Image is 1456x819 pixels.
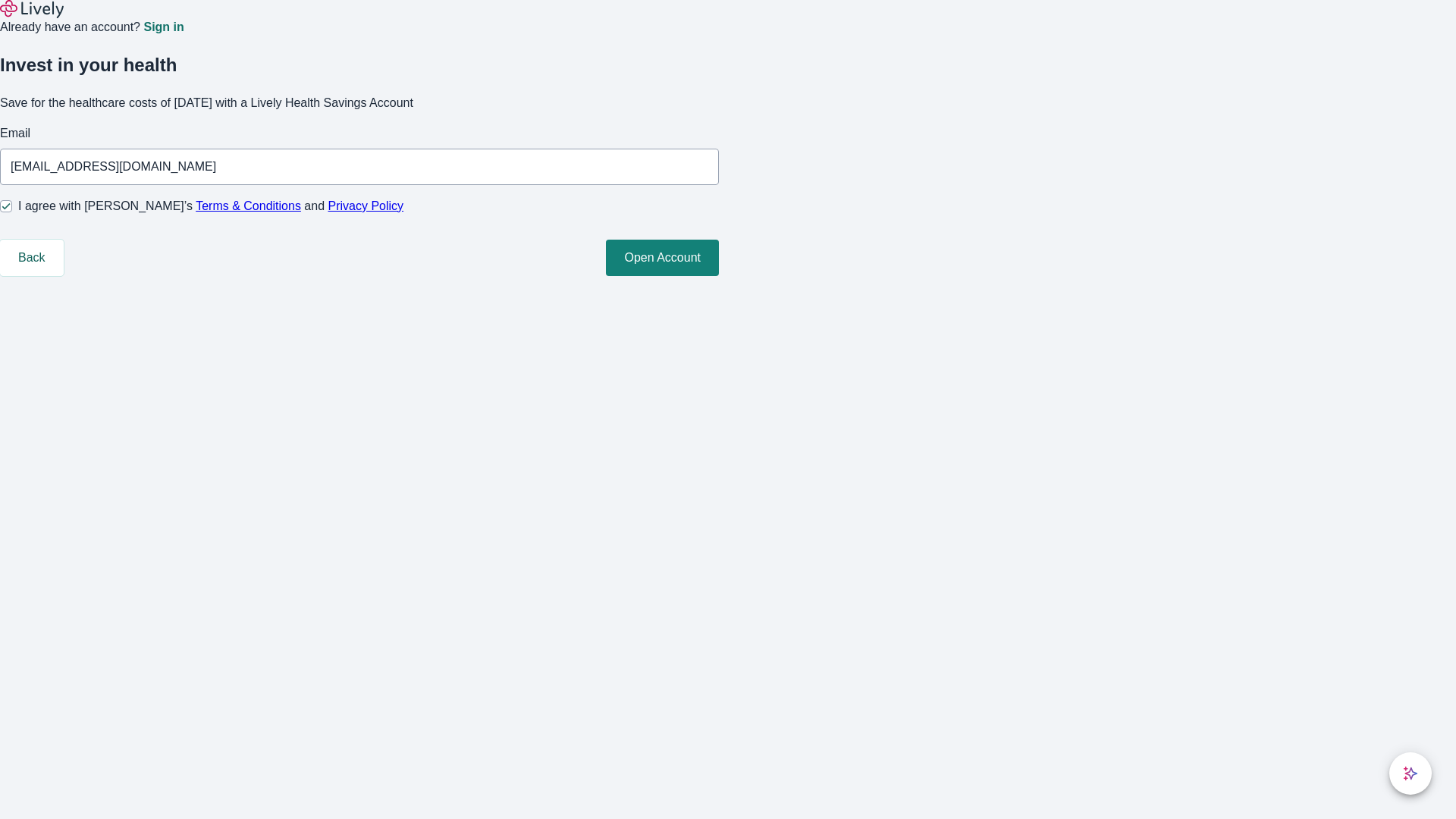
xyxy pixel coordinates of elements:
button: Open Account [606,240,719,276]
svg: Lively AI Assistant [1403,766,1418,781]
button: chat [1389,752,1432,795]
span: I agree with [PERSON_NAME]’s and [18,197,403,215]
a: Sign in [143,21,184,33]
a: Terms & Conditions [196,199,301,212]
a: Privacy Policy [328,199,404,212]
